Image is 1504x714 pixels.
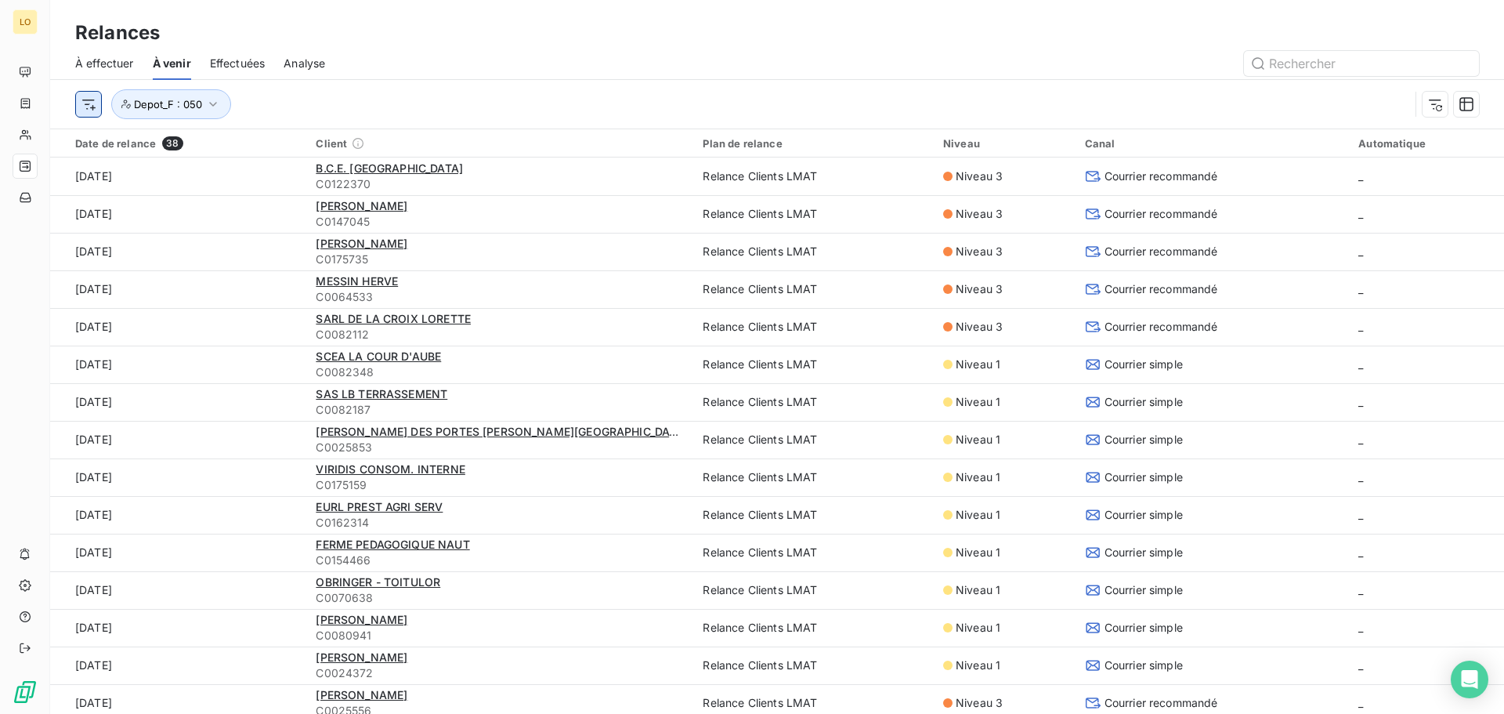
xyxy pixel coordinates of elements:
span: SCEA LA COUR D'AUBE [316,350,441,363]
span: SARL DE LA CROIX LORETTE [316,312,471,325]
span: C0024372 [316,665,684,681]
td: Relance Clients LMAT [693,158,934,195]
div: Plan de relance [703,137,924,150]
span: 38 [162,136,183,150]
span: À effectuer [75,56,134,71]
span: _ [1358,320,1363,333]
td: [DATE] [50,609,306,647]
div: Niveau [943,137,1066,150]
span: _ [1358,433,1363,446]
span: Niveau 3 [956,169,1003,184]
div: Automatique [1358,137,1495,150]
span: FERME PEDAGOGIQUE NAUT [316,538,469,551]
td: [DATE] [50,233,306,270]
td: [DATE] [50,421,306,458]
span: C0025853 [316,440,684,455]
span: EURL PREST AGRI SERV [316,500,443,513]
span: Courrier simple [1104,469,1183,485]
span: Niveau 3 [956,206,1003,222]
span: Niveau 1 [956,620,1000,636]
span: Courrier simple [1104,658,1183,673]
span: Courrier simple [1104,620,1183,636]
span: Niveau 3 [956,695,1003,711]
span: [PERSON_NAME] [316,237,407,250]
span: [PERSON_NAME] [316,651,407,664]
span: [PERSON_NAME] [316,199,407,212]
span: B.C.E. [GEOGRAPHIC_DATA] [316,161,463,175]
span: Courrier recommandé [1104,244,1218,259]
span: Courrier simple [1104,432,1183,448]
span: [PERSON_NAME] [316,688,407,701]
span: _ [1358,508,1363,521]
span: C0162314 [316,515,684,531]
td: Relance Clients LMAT [693,571,934,609]
span: Courrier recommandé [1104,206,1218,222]
span: Courrier simple [1104,545,1183,560]
div: Canal [1085,137,1340,150]
span: C0082348 [316,364,684,380]
td: Relance Clients LMAT [693,534,934,571]
span: Niveau 1 [956,469,1000,485]
span: OBRINGER - TOITULOR [316,575,440,589]
span: C0175735 [316,252,684,267]
td: [DATE] [50,458,306,496]
td: [DATE] [50,383,306,421]
span: Courrier simple [1104,507,1183,523]
td: [DATE] [50,270,306,308]
span: Courrier recommandé [1104,169,1218,184]
td: [DATE] [50,496,306,534]
td: Relance Clients LMAT [693,421,934,458]
span: C0175159 [316,477,684,493]
td: [DATE] [50,534,306,571]
span: Niveau 3 [956,319,1003,335]
span: C0080941 [316,628,684,643]
span: C0082187 [316,402,684,418]
span: C0147045 [316,214,684,230]
span: _ [1358,545,1363,559]
span: _ [1358,470,1363,484]
span: MESSIN HERVE [316,274,398,288]
span: C0070638 [316,590,684,606]
td: [DATE] [50,647,306,684]
span: Depot_F : 050 [134,98,202,111]
td: [DATE] [50,571,306,609]
span: Courrier simple [1104,394,1183,410]
span: _ [1358,658,1363,672]
span: _ [1358,621,1363,634]
span: Niveau 1 [956,394,1000,410]
span: C0122370 [316,176,684,192]
span: _ [1358,207,1363,220]
span: Courrier simple [1104,357,1183,372]
td: [DATE] [50,346,306,383]
span: Niveau 1 [956,507,1000,523]
span: _ [1358,282,1363,295]
span: _ [1358,583,1363,596]
span: Effectuées [210,56,266,71]
span: Niveau 1 [956,545,1000,560]
span: Niveau 1 [956,357,1000,372]
span: Analyse [284,56,325,71]
td: Relance Clients LMAT [693,383,934,421]
span: VIRIDIS CONSOM. INTERNE [316,462,465,476]
span: _ [1358,696,1363,709]
h3: Relances [75,19,160,47]
div: Open Intercom Messenger [1451,661,1488,698]
span: C0064533 [316,289,684,305]
span: _ [1358,169,1363,183]
span: Niveau 3 [956,281,1003,297]
span: Niveau 3 [956,244,1003,259]
td: Relance Clients LMAT [693,609,934,647]
td: Relance Clients LMAT [693,647,934,684]
span: C0082112 [316,327,684,343]
td: [DATE] [50,308,306,346]
span: Courrier recommandé [1104,695,1218,711]
span: Niveau 1 [956,658,1000,673]
td: Relance Clients LMAT [693,346,934,383]
span: Courrier simple [1104,582,1183,598]
td: Relance Clients LMAT [693,195,934,233]
td: [DATE] [50,195,306,233]
td: Relance Clients LMAT [693,270,934,308]
td: Relance Clients LMAT [693,308,934,346]
span: Courrier recommandé [1104,281,1218,297]
span: _ [1358,245,1363,258]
